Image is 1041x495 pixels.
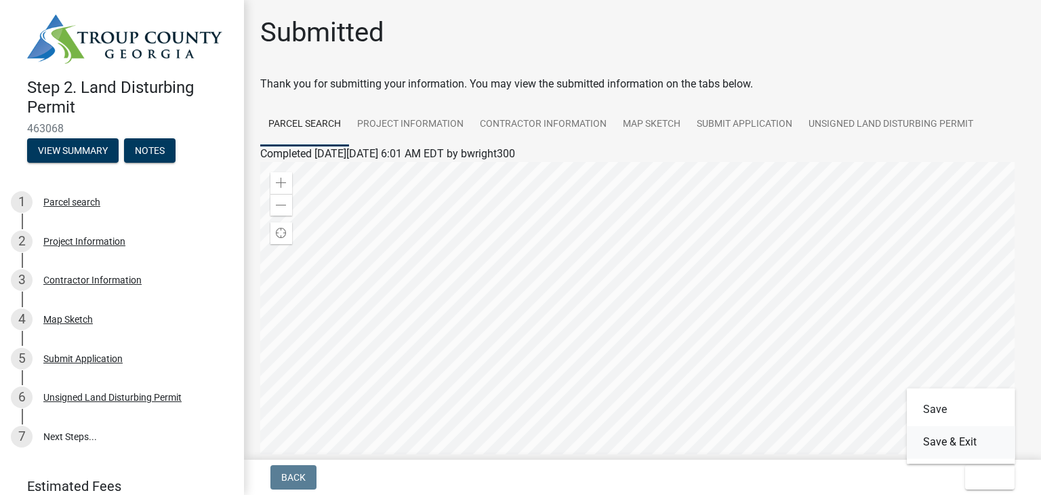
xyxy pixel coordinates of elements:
[976,472,996,483] span: Exit
[615,103,689,146] a: Map Sketch
[260,103,349,146] a: Parcel search
[270,465,317,490] button: Back
[43,275,142,285] div: Contractor Information
[11,348,33,370] div: 5
[43,197,100,207] div: Parcel search
[11,191,33,213] div: 1
[27,138,119,163] button: View Summary
[260,147,515,160] span: Completed [DATE][DATE] 6:01 AM EDT by bwright300
[43,354,123,363] div: Submit Application
[907,426,1015,458] button: Save & Exit
[260,16,384,49] h1: Submitted
[270,172,292,194] div: Zoom in
[43,237,125,246] div: Project Information
[260,76,1025,92] div: Thank you for submitting your information. You may view the submitted information on the tabs below.
[11,426,33,448] div: 7
[349,103,472,146] a: Project Information
[689,103,800,146] a: Submit Application
[124,146,176,157] wm-modal-confirm: Notes
[800,103,981,146] a: Unsigned Land Disturbing Permit
[27,146,119,157] wm-modal-confirm: Summary
[907,388,1015,464] div: Exit
[11,387,33,408] div: 6
[11,309,33,330] div: 4
[11,269,33,291] div: 3
[27,78,233,117] h4: Step 2. Land Disturbing Permit
[270,194,292,216] div: Zoom out
[43,393,182,402] div: Unsigned Land Disturbing Permit
[907,393,1015,426] button: Save
[124,138,176,163] button: Notes
[270,222,292,244] div: Find my location
[27,14,222,64] img: Troup County, Georgia
[27,122,217,135] span: 463068
[11,231,33,252] div: 2
[281,472,306,483] span: Back
[472,103,615,146] a: Contractor Information
[43,315,93,324] div: Map Sketch
[965,465,1015,490] button: Exit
